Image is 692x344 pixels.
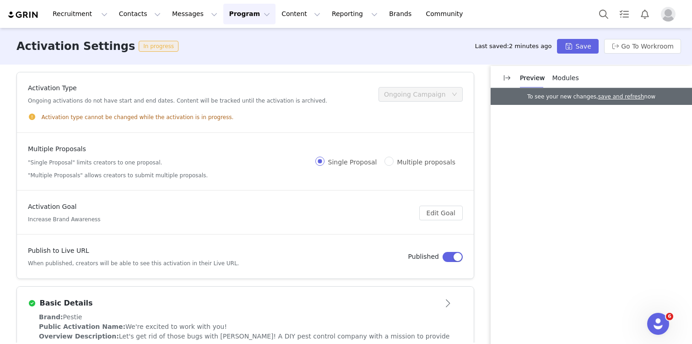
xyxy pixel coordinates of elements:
span: Activation type cannot be changed while the activation is in progress. [42,113,234,121]
button: Recruitment [47,4,113,24]
h4: Published [408,252,439,262]
span: Brand: [39,313,63,321]
h4: Activation Type [28,83,327,93]
button: Edit Goal [419,206,463,220]
button: Content [276,4,326,24]
button: Messages [167,4,223,24]
span: 2 minutes ago [509,43,551,49]
h3: Activation Settings [16,38,135,55]
img: grin logo [7,11,39,19]
h5: "Multiple Proposals" allows creators to submit multiple proposals. [28,171,208,180]
iframe: Intercom live chat [647,313,669,335]
h4: Multiple Proposals [28,144,208,154]
a: Tasks [614,4,634,24]
h5: Increase Brand Awareness [28,215,101,224]
span: We're excited to work with you! [125,323,227,330]
button: Reporting [326,4,383,24]
h4: Publish to Live URL [28,246,239,256]
span: Single Proposal [324,158,381,166]
h5: Ongoing activations do not have start and end dates. Content will be tracked until the activation... [28,97,327,105]
span: Overview Description: [39,333,119,340]
h5: When published, creators will be able to see this activation in their Live URL. [28,259,239,268]
h4: Activation Goal [28,202,101,212]
a: Brands [384,4,420,24]
span: Pestie [63,313,82,321]
a: save and refresh [598,93,644,100]
span: In progress [139,41,178,52]
div: Ongoing Campaign [384,87,446,101]
button: Open module [434,296,463,311]
button: Save [557,39,598,54]
button: Program [223,4,276,24]
p: Preview [520,73,545,83]
img: placeholder-profile.jpg [661,7,676,22]
button: Profile [655,7,685,22]
span: To see your new changes, [527,93,598,100]
button: Notifications [635,4,655,24]
span: Multiple proposals [394,158,459,166]
h3: Basic Details [36,298,93,309]
button: Go To Workroom [604,39,681,54]
a: Community [421,4,473,24]
button: Contacts [114,4,166,24]
i: icon: down [452,92,457,98]
span: 6 [666,313,673,320]
span: now [644,93,655,100]
button: Search [594,4,614,24]
h5: "Single Proposal" limits creators to one proposal. [28,158,208,167]
span: Last saved: [475,43,552,49]
span: Modules [552,74,579,82]
span: Public Activation Name: [39,323,125,330]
